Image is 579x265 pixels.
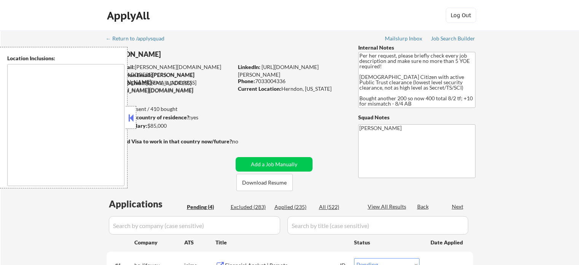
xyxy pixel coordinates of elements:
[238,78,255,84] strong: Phone:
[452,203,464,210] div: Next
[238,64,260,70] strong: LinkedIn:
[107,63,233,86] div: [PERSON_NAME][DOMAIN_NAME][EMAIL_ADDRESS][PERSON_NAME][DOMAIN_NAME]
[107,79,233,94] div: [EMAIL_ADDRESS][PERSON_NAME][DOMAIN_NAME]
[238,77,346,85] div: 7033004336
[319,203,357,211] div: All (522)
[106,122,233,130] div: $85,000
[368,203,408,210] div: View All Results
[107,71,233,94] div: [PERSON_NAME][DOMAIN_NAME][EMAIL_ADDRESS][PERSON_NAME][DOMAIN_NAME]
[431,36,475,41] div: Job Search Builder
[106,114,191,120] strong: Can work in country of residence?:
[238,64,319,78] a: [URL][DOMAIN_NAME][PERSON_NAME]
[106,36,172,41] div: ← Return to /applysquad
[7,55,124,62] div: Location Inclusions:
[354,235,419,249] div: Status
[236,174,293,191] button: Download Resume
[187,203,225,211] div: Pending (4)
[385,36,423,41] div: Mailslurp Inbox
[236,157,313,172] button: Add a Job Manually
[107,138,233,145] strong: Will need Visa to work in that country now/future?:
[184,239,215,246] div: ATS
[358,114,475,121] div: Squad Notes
[358,44,475,51] div: Internal Notes
[238,85,346,93] div: Herndon, [US_STATE]
[238,85,281,92] strong: Current Location:
[417,203,429,210] div: Back
[274,203,313,211] div: Applied (235)
[431,35,475,43] a: Job Search Builder
[106,35,172,43] a: ← Return to /applysquad
[109,199,184,209] div: Applications
[134,239,184,246] div: Company
[431,239,464,246] div: Date Applied
[232,138,254,145] div: no
[446,8,476,23] button: Log Out
[107,50,263,59] div: [PERSON_NAME]
[107,9,152,22] div: ApplyAll
[106,105,233,113] div: 235 sent / 410 bought
[287,216,468,234] input: Search by title (case sensitive)
[106,114,231,121] div: yes
[231,203,269,211] div: Excluded (283)
[215,239,347,246] div: Title
[385,35,423,43] a: Mailslurp Inbox
[109,216,280,234] input: Search by company (case sensitive)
